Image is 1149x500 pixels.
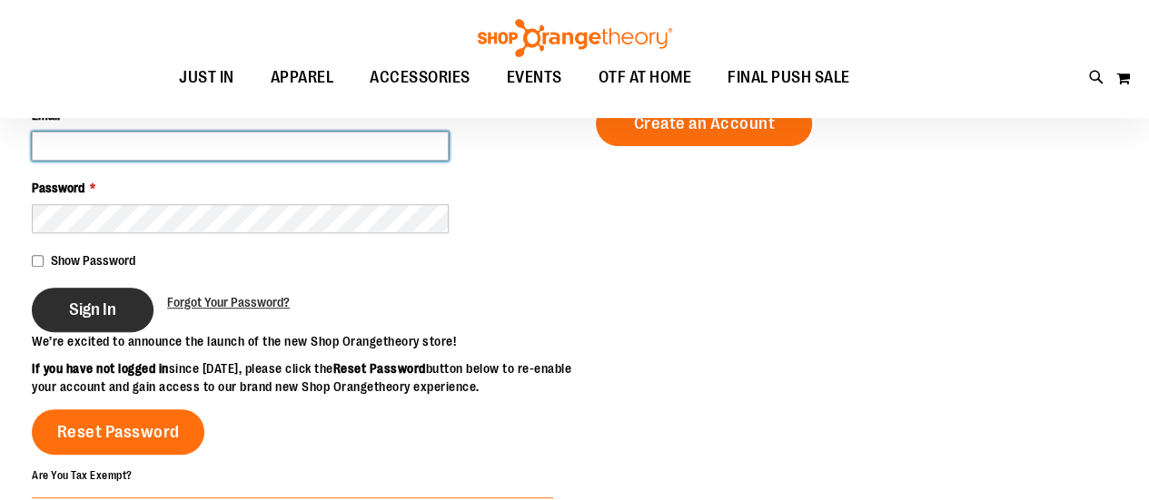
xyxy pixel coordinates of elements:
a: JUST IN [161,57,253,99]
span: APPAREL [271,57,334,98]
button: Sign In [32,288,154,332]
strong: Reset Password [333,361,426,376]
a: APPAREL [253,57,352,99]
a: Reset Password [32,409,204,455]
p: We’re excited to announce the launch of the new Shop Orangetheory store! [32,332,575,350]
a: OTF AT HOME [580,57,710,99]
img: Shop Orangetheory [475,19,675,57]
span: EVENTS [507,57,562,98]
a: Create an Account [596,102,812,146]
span: OTF AT HOME [599,57,692,98]
span: Password [32,181,84,195]
a: EVENTS [489,57,580,99]
strong: Are You Tax Exempt? [32,469,133,482]
a: ACCESSORIES [352,57,489,99]
span: JUST IN [179,57,234,98]
span: Create an Account [633,113,775,133]
span: Show Password [51,253,135,268]
span: FINAL PUSH SALE [728,57,850,98]
span: Forgot Your Password? [167,295,290,309]
span: Sign In [69,299,116,319]
a: Forgot Your Password? [167,293,290,311]
span: ACCESSORIES [370,57,470,98]
a: FINAL PUSH SALE [709,57,868,99]
span: Reset Password [57,422,180,442]
strong: If you have not logged in [32,361,169,376]
p: since [DATE], please click the button below to re-enable your account and gain access to our bran... [32,359,575,396]
span: Email [32,108,60,123]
